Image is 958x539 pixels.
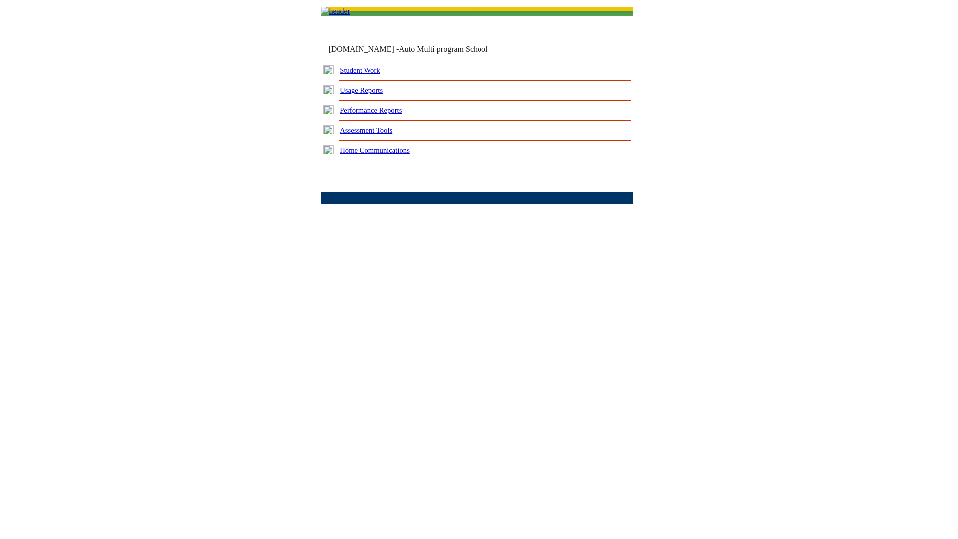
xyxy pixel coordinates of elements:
[340,126,392,134] a: Assessment Tools
[323,65,334,74] img: plus.gif
[340,66,380,74] a: Student Work
[340,86,383,94] a: Usage Reports
[340,106,402,114] a: Performance Reports
[323,105,334,114] img: plus.gif
[328,45,512,54] td: [DOMAIN_NAME] -
[323,125,334,134] img: plus.gif
[340,146,410,154] a: Home Communications
[323,145,334,154] img: plus.gif
[321,7,350,16] img: header
[399,45,487,53] nobr: Auto Multi program School
[323,85,334,94] img: plus.gif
